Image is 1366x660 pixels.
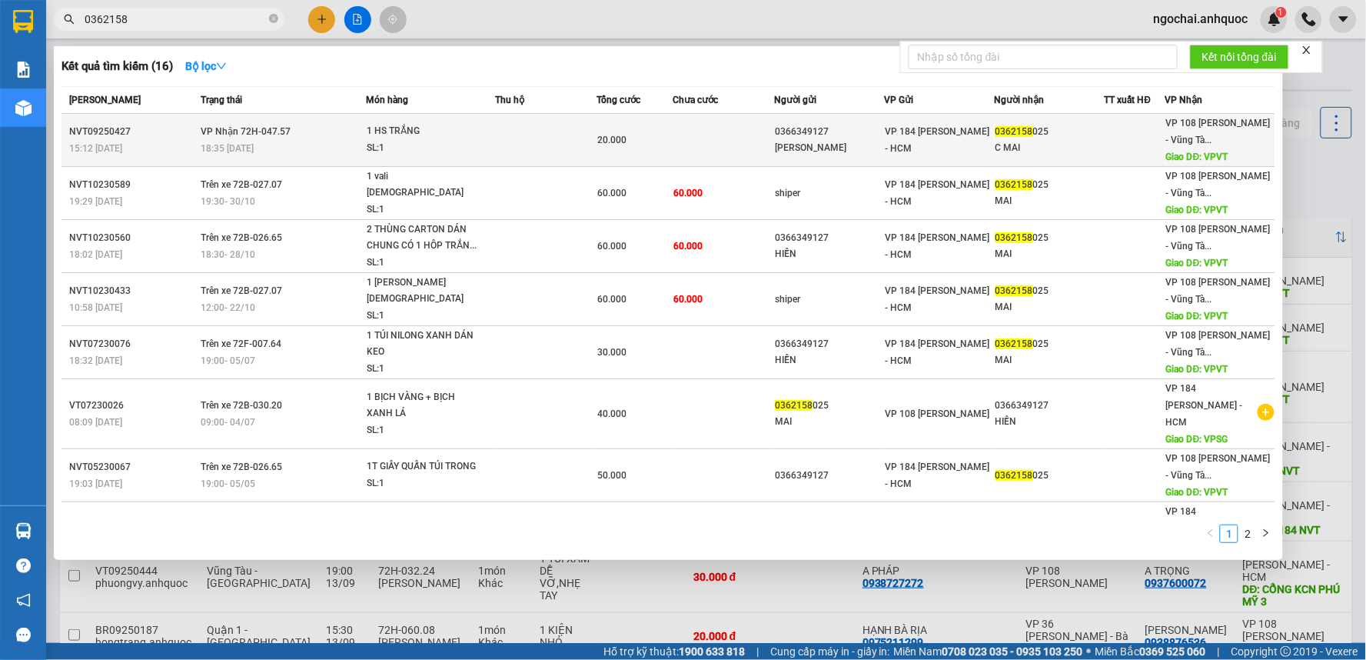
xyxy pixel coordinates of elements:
[1238,525,1257,543] li: 2
[1166,330,1271,358] span: VP 108 [PERSON_NAME] - Vũng Tà...
[1166,434,1228,445] span: Giao DĐ: VPSG
[69,478,122,489] span: 19:03 [DATE]
[69,124,196,140] div: NVT09250427
[1258,404,1275,421] span: plus-circle
[1220,525,1238,543] li: 1
[201,232,282,243] span: Trên xe 72B-026.65
[885,338,989,366] span: VP 184 [PERSON_NAME] - HCM
[16,558,31,573] span: question-circle
[69,459,196,475] div: NVT05230067
[367,275,482,308] div: 1 [PERSON_NAME][DEMOGRAPHIC_DATA]
[885,126,989,154] span: VP 184 [PERSON_NAME] - HCM
[69,355,122,366] span: 18:32 [DATE]
[597,408,626,419] span: 40.000
[775,352,883,368] div: HIỀN
[201,302,255,313] span: 12:00 - 22/10
[367,222,482,255] div: 2 THÙNG CARTON DÁN CHUNG CÓ 1 HÔP TRẮN...
[16,628,31,642] span: message
[995,283,1104,299] div: 025
[69,302,122,313] span: 10:58 [DATE]
[1257,525,1275,543] li: Next Page
[367,255,482,272] div: SL: 1
[201,143,254,154] span: 18:35 [DATE]
[61,58,173,75] h3: Kết quả tìm kiếm ( 16 )
[995,177,1104,193] div: 025
[995,126,1033,137] span: 0362158
[201,249,255,260] span: 18:30 - 28/10
[367,328,482,361] div: 1 TÚI NILONG XANH DÁN KEO
[995,124,1104,140] div: 025
[597,135,626,145] span: 20.000
[201,400,282,411] span: Trên xe 72B-030.20
[1166,224,1271,252] span: VP 108 [PERSON_NAME] - Vũng Tà...
[1166,506,1243,551] span: VP 184 [PERSON_NAME] - HCM
[597,188,626,198] span: 60.000
[69,196,122,207] span: 19:29 [DATE]
[367,475,482,492] div: SL: 1
[216,61,227,72] span: down
[69,95,141,105] span: [PERSON_NAME]
[995,230,1104,246] div: 025
[885,285,989,313] span: VP 184 [PERSON_NAME] - HCM
[995,352,1104,368] div: MAI
[775,230,883,246] div: 0366349127
[495,95,524,105] span: Thu hộ
[201,462,282,472] span: Trên xe 72B-026.65
[269,12,278,27] span: close-circle
[995,398,1104,414] div: 0366349127
[1166,383,1243,428] span: VP 184 [PERSON_NAME] - HCM
[1166,453,1271,481] span: VP 108 [PERSON_NAME] - Vũng Tà...
[69,177,196,193] div: NVT10230589
[995,246,1104,262] div: MAI
[774,95,816,105] span: Người gửi
[884,95,913,105] span: VP Gửi
[201,196,255,207] span: 19:30 - 30/10
[64,14,75,25] span: search
[597,95,640,105] span: Tổng cước
[1201,525,1220,543] button: left
[367,308,482,325] div: SL: 1
[13,10,33,33] img: logo-vxr
[885,408,989,419] span: VP 108 [PERSON_NAME]
[201,417,255,428] span: 09:00 - 04/07
[995,470,1033,481] span: 0362158
[366,95,408,105] span: Món hàng
[69,283,196,299] div: NVT10230433
[367,123,482,140] div: 1 HS TRẮNG
[775,140,883,156] div: [PERSON_NAME]
[995,468,1104,484] div: 025
[995,299,1104,315] div: MAI
[775,414,883,430] div: MAI
[673,294,703,305] span: 60.000
[597,347,626,358] span: 30.000
[673,188,703,198] span: 60.000
[1221,525,1238,542] a: 1
[367,140,482,157] div: SL: 1
[69,230,196,246] div: NVT10230560
[69,336,196,352] div: NVT07230076
[201,355,255,366] span: 19:00 - 05/07
[185,60,227,72] strong: Bộ lọc
[597,470,626,481] span: 50.000
[775,400,813,411] span: 0362158
[69,249,122,260] span: 18:02 [DATE]
[1166,258,1228,268] span: Giao DĐ: VPVT
[995,140,1104,156] div: C MAI
[1105,95,1152,105] span: TT xuất HĐ
[69,143,122,154] span: 15:12 [DATE]
[367,422,482,439] div: SL: 1
[85,11,266,28] input: Tìm tên, số ĐT hoặc mã đơn
[1257,525,1275,543] button: right
[15,523,32,539] img: warehouse-icon
[15,62,32,78] img: solution-icon
[885,179,989,207] span: VP 184 [PERSON_NAME] - HCM
[775,336,883,352] div: 0366349127
[885,232,989,260] span: VP 184 [PERSON_NAME] - HCM
[775,185,883,202] div: shiper
[995,285,1033,296] span: 0362158
[201,338,281,349] span: Trên xe 72F-007.64
[775,246,883,262] div: HIỀN
[69,417,122,428] span: 08:09 [DATE]
[201,126,291,137] span: VP Nhận 72H-047.57
[995,95,1045,105] span: Người nhận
